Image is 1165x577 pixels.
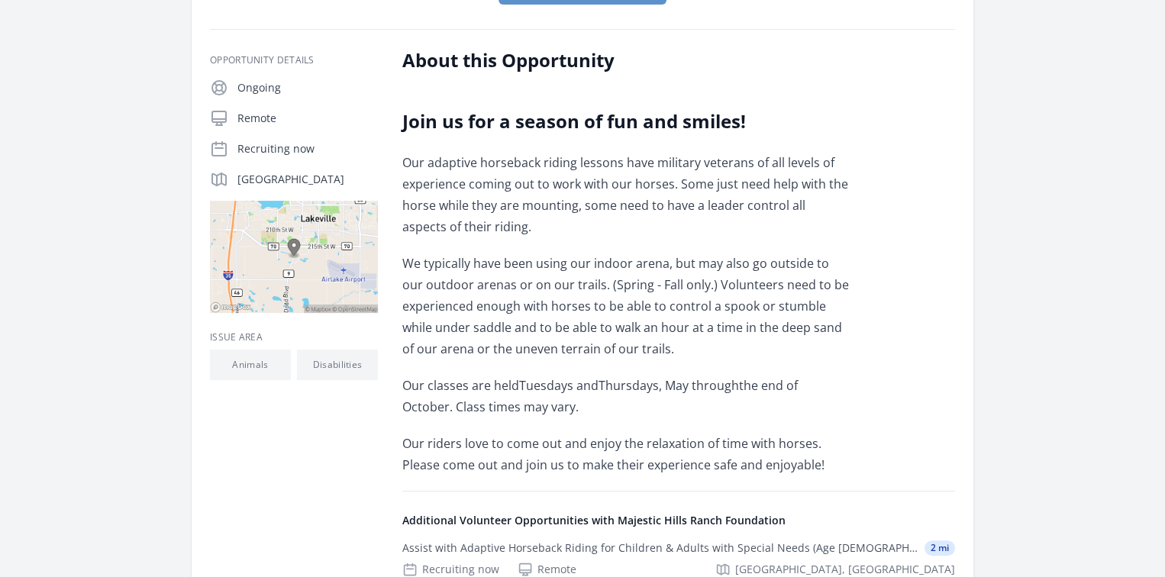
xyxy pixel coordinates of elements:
[402,109,849,134] h2: Join us for a season of fun and smiles!
[402,48,849,73] h2: About this Opportunity
[925,540,955,556] span: 2 mi
[402,513,955,528] h4: Additional Volunteer Opportunities with Majestic Hills Ranch Foundation
[237,141,378,156] p: Recruiting now
[210,350,291,380] li: Animals
[402,253,849,359] p: We typically have been using our indoor arena, but may also go outside to our outdoor arenas or o...
[210,331,378,343] h3: Issue area
[237,111,378,126] p: Remote
[237,172,378,187] p: [GEOGRAPHIC_DATA]
[402,433,849,475] p: Our riders love to come out and enjoy the relaxation of time with horses. Please come out and joi...
[297,350,378,380] li: Disabilities
[402,540,918,556] div: Assist with Adaptive Horseback Riding for Children & Adults with Special Needs (Age [DEMOGRAPHIC_...
[402,375,849,417] p: Our classes are heldTuesdays andThursdays, May throughthe end of October. Class times may vary.
[735,562,955,577] span: [GEOGRAPHIC_DATA], [GEOGRAPHIC_DATA]
[402,152,849,237] p: Our adaptive horseback riding lessons have military veterans of all levels of experience coming o...
[210,201,378,313] img: Map
[402,562,499,577] div: Recruiting now
[237,80,378,95] p: Ongoing
[518,562,576,577] div: Remote
[210,54,378,66] h3: Opportunity Details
